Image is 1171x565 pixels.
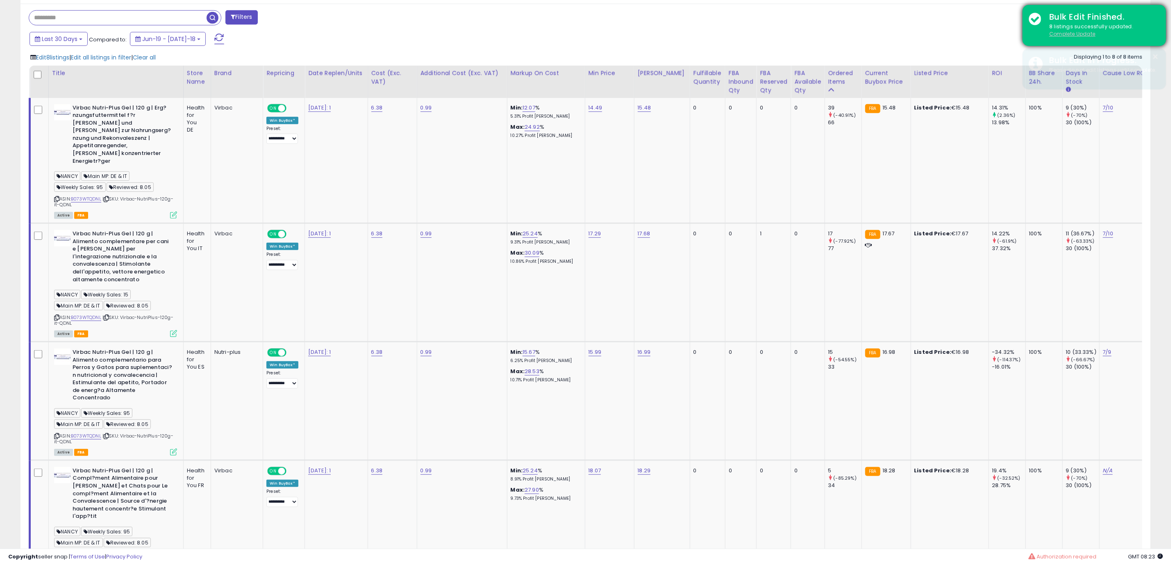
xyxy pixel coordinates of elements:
[54,349,70,365] img: 41YrHwGxkFL._SL40_.jpg
[1071,356,1095,363] small: (-66.67%)
[638,104,651,112] a: 15.48
[1066,119,1099,126] div: 30 (100%)
[992,230,1025,237] div: 14.22%
[760,230,784,237] div: 1
[74,212,88,219] span: FBA
[266,489,298,507] div: Preset:
[187,230,205,253] div: Health for You IT
[511,104,523,112] b: Min:
[421,467,432,475] a: 0.99
[142,35,196,43] span: Jun-19 - [DATE]-18
[268,468,278,475] span: ON
[992,349,1025,356] div: -34.32%
[511,348,523,356] b: Min:
[81,408,133,418] span: Weekly Sales: 95
[992,482,1025,489] div: 28.75%
[828,349,862,356] div: 15
[54,171,80,181] span: NANCY
[187,467,205,490] div: Health for You FR
[8,553,142,561] div: seller snap | |
[511,249,579,264] div: %
[30,53,156,62] div: | |
[1049,30,1096,37] u: Complete Update
[507,66,585,98] th: The percentage added to the cost of goods (COGS) that forms the calculator for Min & Max prices.
[828,245,862,252] div: 77
[1103,230,1114,238] a: 7/10
[828,467,862,474] div: 5
[1071,238,1095,244] small: (-63.33%)
[589,348,602,356] a: 15.99
[760,69,787,95] div: FBA Reserved Qty
[421,104,432,112] a: 0.99
[73,349,172,404] b: Virbac Nutri-Plus Gel | 120 g | Alimento complementario para Perros y Gatos para suplementaci?n n...
[81,171,130,181] span: Main MP: DE & IT
[511,259,579,264] p: 10.86% Profit [PERSON_NAME]
[266,370,298,389] div: Preset:
[308,230,331,238] a: [DATE]: 1
[914,467,952,474] b: Listed Price:
[187,104,205,134] div: Health for You DE
[371,467,383,475] a: 6.38
[1066,86,1071,93] small: Days In Stock.
[8,553,38,560] strong: Copyright
[268,349,278,356] span: ON
[998,356,1021,363] small: (-114.37%)
[1066,245,1099,252] div: 30 (100%)
[187,69,207,86] div: Store Name
[729,230,750,237] div: 0
[1066,363,1099,371] div: 30 (100%)
[865,467,880,476] small: FBA
[74,449,88,456] span: FBA
[914,104,952,112] b: Listed Price:
[371,104,383,112] a: 6.38
[828,104,862,112] div: 39
[214,69,259,77] div: Brand
[992,69,1022,77] div: ROI
[54,212,73,219] span: All listings currently available for purchase on Amazon
[882,467,896,474] span: 18.28
[638,69,687,77] div: [PERSON_NAME]
[794,349,818,356] div: 0
[266,243,298,250] div: Win BuyBox *
[71,53,131,62] span: Edit all listings in filter
[694,69,722,86] div: Fulfillable Quantity
[54,230,70,246] img: 41YrHwGxkFL._SL40_.jpg
[914,348,952,356] b: Listed Price:
[1029,349,1056,356] div: 100%
[834,238,856,244] small: (-77.92%)
[1043,66,1160,74] div: Please do not edit listings until complete.
[305,66,368,98] th: CSV column name: cust_attr_4_Date Replen/Units
[760,467,784,474] div: 0
[794,230,818,237] div: 0
[914,230,952,237] b: Listed Price:
[1029,104,1056,112] div: 100%
[54,330,73,337] span: All listings currently available for purchase on Amazon
[760,349,784,356] div: 0
[511,230,579,245] div: %
[865,69,907,86] div: Current Buybox Price
[54,467,70,483] img: 41YrHwGxkFL._SL40_.jpg
[511,367,525,375] b: Max:
[285,105,298,112] span: OFF
[214,467,257,474] div: Virbac
[992,104,1025,112] div: 14.31%
[89,36,127,43] span: Compared to:
[511,486,579,501] div: %
[107,182,154,192] span: Reviewed: 8.05
[1066,104,1099,112] div: 9 (30%)
[511,368,579,383] div: %
[54,301,103,310] span: Main MP: DE & IT
[421,348,432,356] a: 0.99
[694,467,719,474] div: 0
[828,230,862,237] div: 17
[371,69,414,86] div: Cost (Exc. VAT)
[1043,11,1160,23] div: Bulk Edit Finished.
[54,538,103,547] span: Main MP: DE & IT
[525,249,539,257] a: 30.09
[511,133,579,139] p: 10.27% Profit [PERSON_NAME]
[266,252,298,270] div: Preset:
[214,349,257,356] div: Nutri-plus
[54,527,80,536] span: NANCY
[914,104,982,112] div: €15.48
[54,349,177,455] div: ASIN:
